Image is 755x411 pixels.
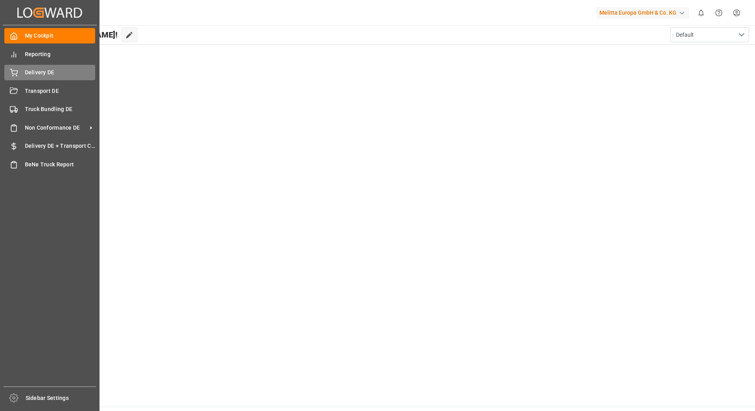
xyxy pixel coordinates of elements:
[25,32,96,40] span: My Cockpit
[4,46,95,62] a: Reporting
[676,31,694,39] span: Default
[670,27,749,42] button: open menu
[4,138,95,154] a: Delivery DE + Transport Cost
[25,142,96,150] span: Delivery DE + Transport Cost
[25,124,87,132] span: Non Conformance DE
[25,105,96,113] span: Truck Bundling DE
[4,83,95,98] a: Transport DE
[596,7,689,19] div: Melitta Europa GmbH & Co. KG
[4,65,95,80] a: Delivery DE
[25,160,96,169] span: BeNe Truck Report
[25,87,96,95] span: Transport DE
[4,28,95,43] a: My Cockpit
[25,68,96,77] span: Delivery DE
[26,394,96,402] span: Sidebar Settings
[710,4,728,22] button: Help Center
[33,27,118,42] span: Hello [PERSON_NAME]!
[4,102,95,117] a: Truck Bundling DE
[692,4,710,22] button: show 0 new notifications
[596,5,692,20] button: Melitta Europa GmbH & Co. KG
[25,50,96,58] span: Reporting
[4,156,95,172] a: BeNe Truck Report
